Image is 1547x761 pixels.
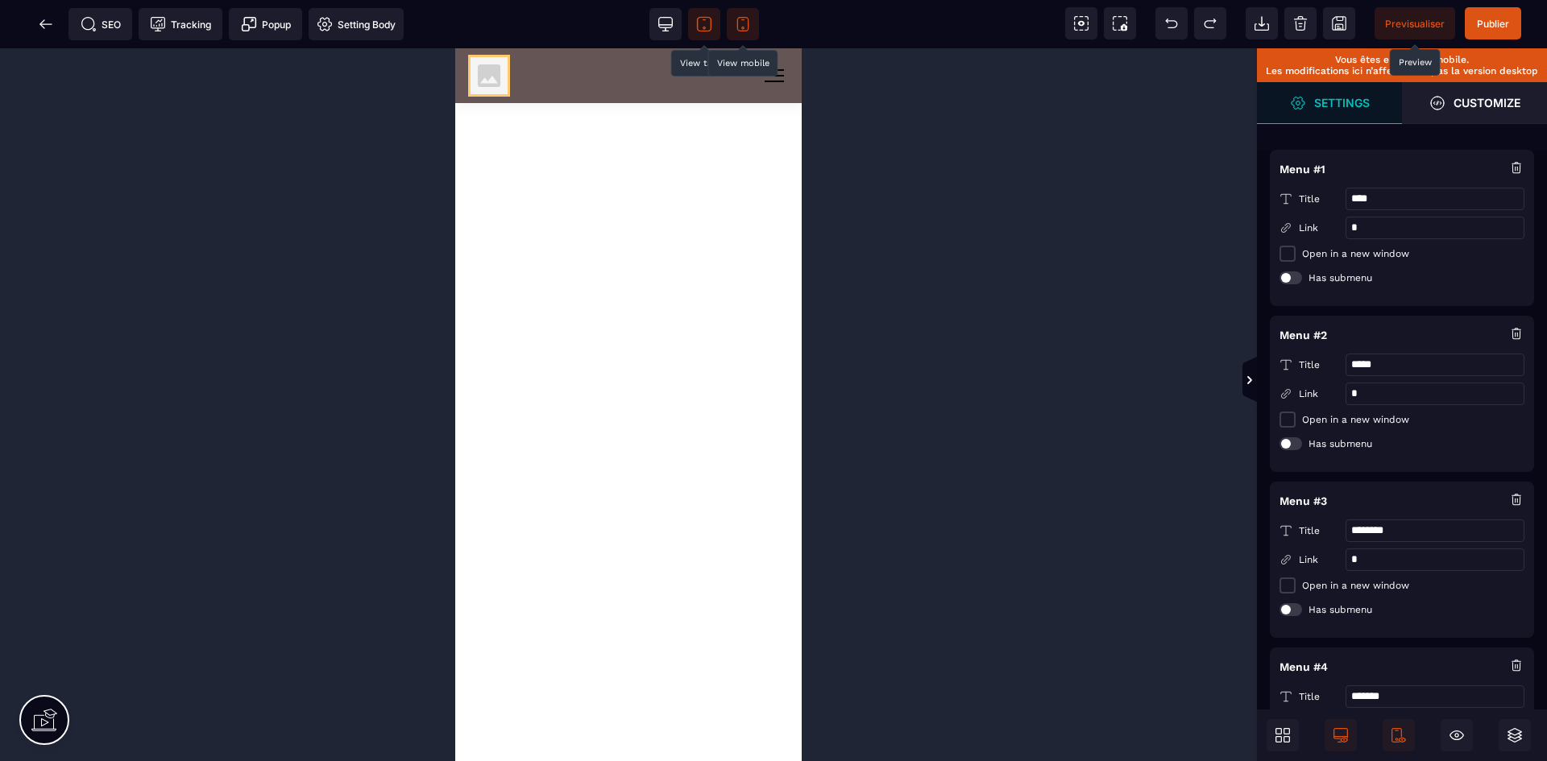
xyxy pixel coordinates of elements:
span: Open in a new window [1302,580,1409,591]
span: View components [1065,7,1097,39]
strong: Settings [1314,97,1370,109]
h4: Menu #1 [1279,161,1325,177]
span: Desktop Only [1325,719,1357,751]
span: Previsualiser [1385,18,1445,30]
h4: Menu #4 [1279,659,1328,675]
span: Open in a new window [1302,248,1409,259]
img: svg+xml;base64,PHN2ZyB4bWxucz0iaHR0cDovL3d3dy53My5vcmcvMjAwMC9zdmciIHdpZHRoPSIxMDAiIHZpZXdCb3g9Ij... [14,7,54,48]
span: Open Blocks [1267,719,1299,751]
strong: Customize [1454,97,1520,109]
span: Mobile Only [1383,719,1415,751]
span: Title [1279,691,1346,702]
span: Link [1279,554,1346,565]
span: SEO [81,16,121,32]
span: Open in a new window [1302,414,1409,425]
h4: Menu #2 [1279,327,1327,343]
h4: Menu #3 [1279,493,1327,509]
span: Tracking [150,16,211,32]
span: Hide/Show Block [1441,719,1473,751]
span: Screenshot [1104,7,1136,39]
span: Publier [1477,18,1509,30]
span: Popup [241,16,291,32]
span: Setting Body [317,16,396,32]
span: Link [1279,222,1346,234]
p: Vous êtes en version mobile. [1265,54,1539,65]
span: Title [1279,359,1346,370]
span: Link [1279,388,1346,399]
p: Les modifications ici n’affecterons pas la version desktop [1265,65,1539,77]
span: Title [1279,193,1346,205]
span: Has submenu [1309,604,1372,615]
span: Open Layers [1499,719,1531,751]
span: Title [1279,525,1346,536]
span: Settings [1257,82,1402,124]
span: Preview [1375,7,1455,39]
span: Has submenu [1309,438,1372,449]
span: Open Style Manager [1402,82,1547,124]
span: Has submenu [1309,272,1372,283]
